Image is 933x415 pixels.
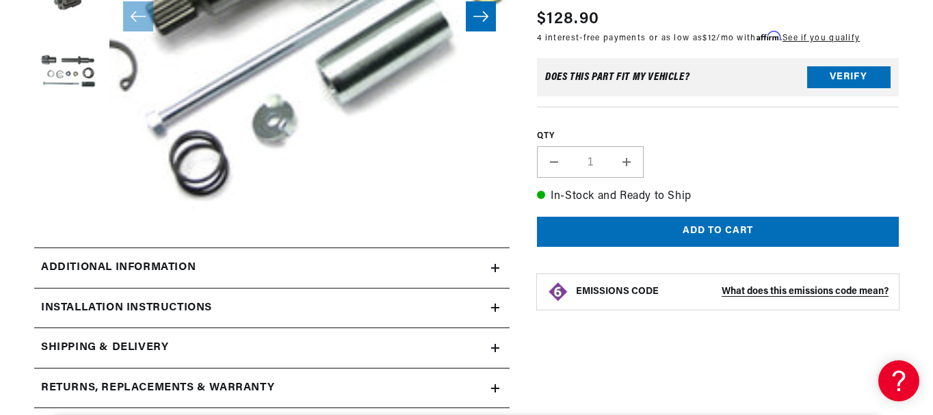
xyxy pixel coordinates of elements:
[537,217,899,247] button: Add to cart
[123,1,153,31] button: Slide left
[537,7,599,31] span: $128.90
[576,286,659,297] strong: EMISSIONS CODE
[34,248,510,288] summary: Additional information
[537,131,899,142] label: QTY
[537,31,860,44] p: 4 interest-free payments or as low as /mo with .
[757,31,780,41] span: Affirm
[783,34,860,42] a: See if you qualify - Learn more about Affirm Financing (opens in modal)
[702,34,716,42] span: $12
[34,328,510,368] summary: Shipping & Delivery
[576,286,889,298] button: EMISSIONS CODEWhat does this emissions code mean?
[34,289,510,328] summary: Installation instructions
[545,72,689,83] div: Does This part fit My vehicle?
[41,259,196,277] h2: Additional information
[547,281,569,303] img: Emissions code
[34,369,510,408] summary: Returns, Replacements & Warranty
[41,379,274,397] h2: Returns, Replacements & Warranty
[466,1,496,31] button: Slide right
[41,299,212,317] h2: Installation instructions
[34,39,103,107] button: Load image 4 in gallery view
[722,286,889,297] strong: What does this emissions code mean?
[537,188,899,206] p: In-Stock and Ready to Ship
[807,66,891,88] button: Verify
[41,339,168,357] h2: Shipping & Delivery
